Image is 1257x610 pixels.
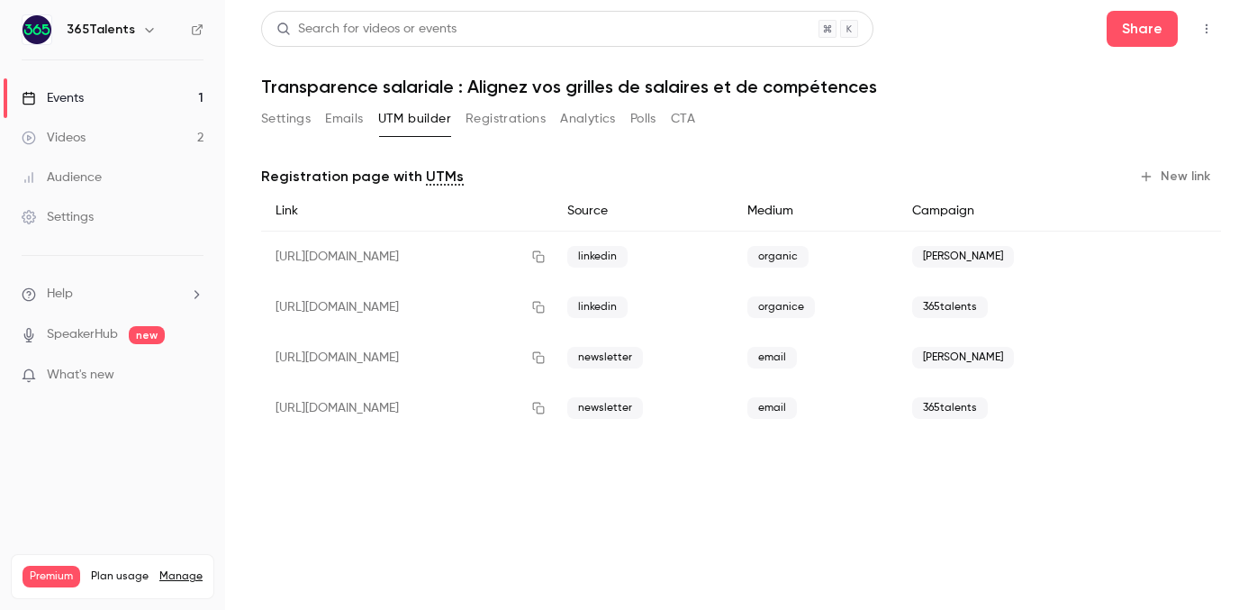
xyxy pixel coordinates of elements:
[630,105,656,133] button: Polls
[261,76,1221,97] h1: Transparence salariale : Alignez vos grilles de salaires et de compétences
[261,232,553,283] div: [URL][DOMAIN_NAME]
[22,168,102,187] div: Audience
[22,89,84,107] div: Events
[747,397,797,419] span: email
[47,325,118,344] a: SpeakerHub
[567,347,643,369] span: newsletter
[23,566,80,587] span: Premium
[47,366,114,385] span: What's new
[567,397,643,419] span: newsletter
[23,15,51,44] img: 365Talents
[1107,11,1178,47] button: Share
[747,347,797,369] span: email
[553,191,732,232] div: Source
[159,569,203,584] a: Manage
[67,21,135,39] h6: 365Talents
[747,296,815,318] span: organice
[671,105,695,133] button: CTA
[182,368,203,384] iframe: Noticeable Trigger
[91,569,149,584] span: Plan usage
[912,397,988,419] span: 365talents
[325,105,363,133] button: Emails
[261,282,553,332] div: [URL][DOMAIN_NAME]
[1132,162,1221,191] button: New link
[567,246,628,268] span: linkedin
[261,166,464,187] p: Registration page with
[426,166,464,187] a: UTMs
[912,246,1014,268] span: [PERSON_NAME]
[466,105,546,133] button: Registrations
[898,191,1122,232] div: Campaign
[261,383,553,433] div: [URL][DOMAIN_NAME]
[22,285,203,304] li: help-dropdown-opener
[22,129,86,147] div: Videos
[912,347,1014,369] span: [PERSON_NAME]
[378,105,451,133] button: UTM builder
[47,285,73,304] span: Help
[261,332,553,383] div: [URL][DOMAIN_NAME]
[560,105,616,133] button: Analytics
[261,191,553,232] div: Link
[733,191,899,232] div: Medium
[261,105,311,133] button: Settings
[747,246,809,268] span: organic
[912,296,988,318] span: 365talents
[276,20,457,39] div: Search for videos or events
[567,296,628,318] span: linkedin
[22,208,94,226] div: Settings
[129,326,165,344] span: new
